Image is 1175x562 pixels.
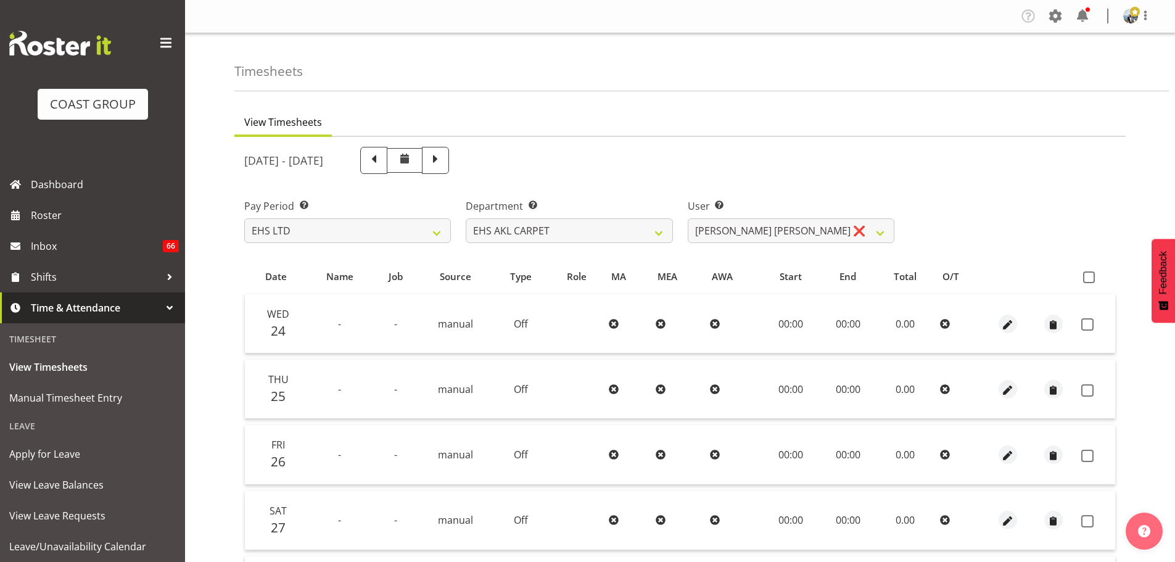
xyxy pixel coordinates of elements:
[271,322,286,339] span: 24
[9,445,176,463] span: Apply for Leave
[394,382,397,396] span: -
[9,389,176,407] span: Manual Timesheet Entry
[894,270,917,284] span: Total
[492,425,550,484] td: Off
[438,513,473,527] span: manual
[163,240,179,252] span: 66
[270,504,287,518] span: Sat
[762,425,820,484] td: 00:00
[820,491,875,550] td: 00:00
[1158,251,1169,294] span: Feedback
[265,270,287,284] span: Date
[438,382,473,396] span: manual
[267,307,289,321] span: Wed
[50,95,136,114] div: COAST GROUP
[9,476,176,494] span: View Leave Balances
[244,199,451,213] label: Pay Period
[3,413,182,439] div: Leave
[3,531,182,562] a: Leave/Unavailability Calendar
[3,500,182,531] a: View Leave Requests
[394,448,397,461] span: -
[244,154,323,167] h5: [DATE] - [DATE]
[567,270,587,284] span: Role
[438,448,473,461] span: manual
[712,270,733,284] span: AWA
[9,537,176,556] span: Leave/Unavailability Calendar
[271,387,286,405] span: 25
[611,270,626,284] span: MA
[234,64,303,78] h4: Timesheets
[338,448,341,461] span: -
[466,199,672,213] label: Department
[3,352,182,382] a: View Timesheets
[658,270,677,284] span: MEA
[492,294,550,353] td: Off
[31,206,179,225] span: Roster
[9,506,176,525] span: View Leave Requests
[839,270,856,284] span: End
[876,491,935,550] td: 0.00
[688,199,894,213] label: User
[9,31,111,56] img: Rosterit website logo
[271,519,286,536] span: 27
[942,270,959,284] span: O/T
[3,382,182,413] a: Manual Timesheet Entry
[268,373,289,386] span: Thu
[3,469,182,500] a: View Leave Balances
[389,270,403,284] span: Job
[31,268,160,286] span: Shifts
[394,317,397,331] span: -
[9,358,176,376] span: View Timesheets
[338,382,341,396] span: -
[876,360,935,419] td: 0.00
[492,491,550,550] td: Off
[338,317,341,331] span: -
[492,360,550,419] td: Off
[271,453,286,470] span: 26
[440,270,471,284] span: Source
[244,115,322,130] span: View Timesheets
[1123,9,1138,23] img: brittany-taylorf7b938a58e78977fad4baecaf99ae47c.png
[3,439,182,469] a: Apply for Leave
[820,425,875,484] td: 00:00
[271,438,285,452] span: Fri
[3,326,182,352] div: Timesheet
[31,175,179,194] span: Dashboard
[394,513,397,527] span: -
[762,294,820,353] td: 00:00
[762,360,820,419] td: 00:00
[510,270,532,284] span: Type
[820,294,875,353] td: 00:00
[326,270,353,284] span: Name
[438,317,473,331] span: manual
[876,294,935,353] td: 0.00
[31,299,160,317] span: Time & Attendance
[1152,239,1175,323] button: Feedback - Show survey
[762,491,820,550] td: 00:00
[780,270,802,284] span: Start
[31,237,163,255] span: Inbox
[338,513,341,527] span: -
[1138,525,1150,537] img: help-xxl-2.png
[820,360,875,419] td: 00:00
[876,425,935,484] td: 0.00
